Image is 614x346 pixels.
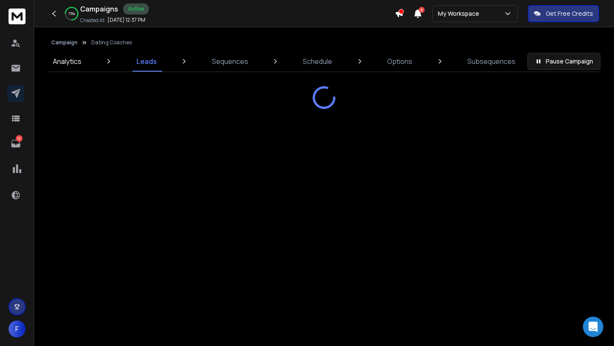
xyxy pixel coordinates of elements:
a: Subsequences [462,51,521,72]
p: Sequences [212,56,248,66]
p: My Workspace [438,9,483,18]
p: 12 [16,135,23,142]
div: Open Intercom Messenger [583,317,603,337]
p: Created At: [80,17,106,24]
button: Get Free Credits [528,5,599,22]
a: Analytics [48,51,87,72]
div: Active [123,3,149,14]
a: Schedule [298,51,337,72]
span: 6 [419,7,425,13]
a: 12 [7,135,24,152]
p: Leads [136,56,157,66]
a: Sequences [207,51,253,72]
button: Campaign [51,39,78,46]
button: F [9,320,26,337]
a: Leads [131,51,162,72]
p: Get Free Credits [546,9,593,18]
p: 75 % [68,11,75,16]
p: Options [387,56,412,66]
h1: Campaigns [80,4,118,14]
p: Dating Coaches [91,39,132,46]
p: [DATE] 12:37 PM [107,17,145,23]
button: Pause Campaign [527,53,600,70]
p: Subsequences [467,56,516,66]
p: Schedule [303,56,332,66]
a: Options [382,51,417,72]
p: Analytics [53,56,81,66]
